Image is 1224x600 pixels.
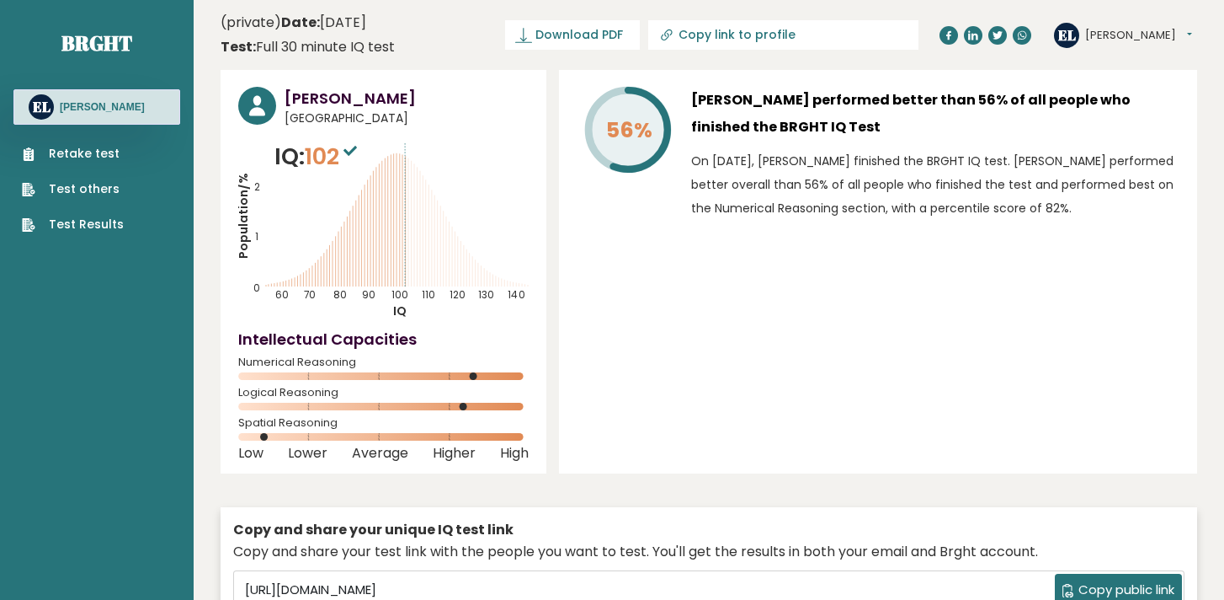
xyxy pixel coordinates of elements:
[606,115,652,145] tspan: 56%
[281,13,320,32] b: Date:
[22,180,124,198] a: Test others
[508,288,525,302] tspan: 140
[421,288,434,302] tspan: 110
[233,520,1184,540] div: Copy and share your unique IQ test link
[500,450,529,457] span: High
[535,26,623,44] span: Download PDF
[304,288,316,302] tspan: 70
[253,180,259,194] tspan: 2
[61,29,132,56] a: Brght
[450,288,466,302] tspan: 120
[393,303,407,319] tspan: IQ
[221,13,395,57] div: (private)
[33,97,51,116] text: EL
[238,450,263,457] span: Low
[352,450,408,457] span: Average
[1058,24,1076,44] text: EL
[235,173,252,259] tspan: Population/%
[60,100,145,114] h3: [PERSON_NAME]
[238,359,529,366] span: Numerical Reasoning
[288,450,327,457] span: Lower
[253,281,260,295] tspan: 0
[238,389,529,396] span: Logical Reasoning
[305,141,361,172] span: 102
[1085,27,1192,44] button: [PERSON_NAME]
[281,13,366,33] time: [DATE]
[238,328,529,351] h4: Intellectual Capacities
[221,37,395,57] div: Full 30 minute IQ test
[505,20,640,50] a: Download PDF
[362,288,375,302] tspan: 90
[22,145,124,163] a: Retake test
[275,288,289,302] tspan: 60
[433,450,476,457] span: Higher
[391,288,408,302] tspan: 100
[691,87,1179,141] h3: [PERSON_NAME] performed better than 56% of all people who finished the BRGHT IQ Test
[333,288,347,302] tspan: 80
[478,288,494,302] tspan: 130
[255,230,258,244] tspan: 1
[233,542,1184,562] div: Copy and share your test link with the people you want to test. You'll get the results in both yo...
[1078,581,1174,600] span: Copy public link
[274,140,361,174] p: IQ:
[691,149,1179,220] p: On [DATE], [PERSON_NAME] finished the BRGHT IQ test. [PERSON_NAME] performed better overall than ...
[22,216,124,233] a: Test Results
[221,37,256,56] b: Test:
[285,87,529,110] h3: [PERSON_NAME]
[238,420,529,426] span: Spatial Reasoning
[285,110,529,127] span: [GEOGRAPHIC_DATA]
